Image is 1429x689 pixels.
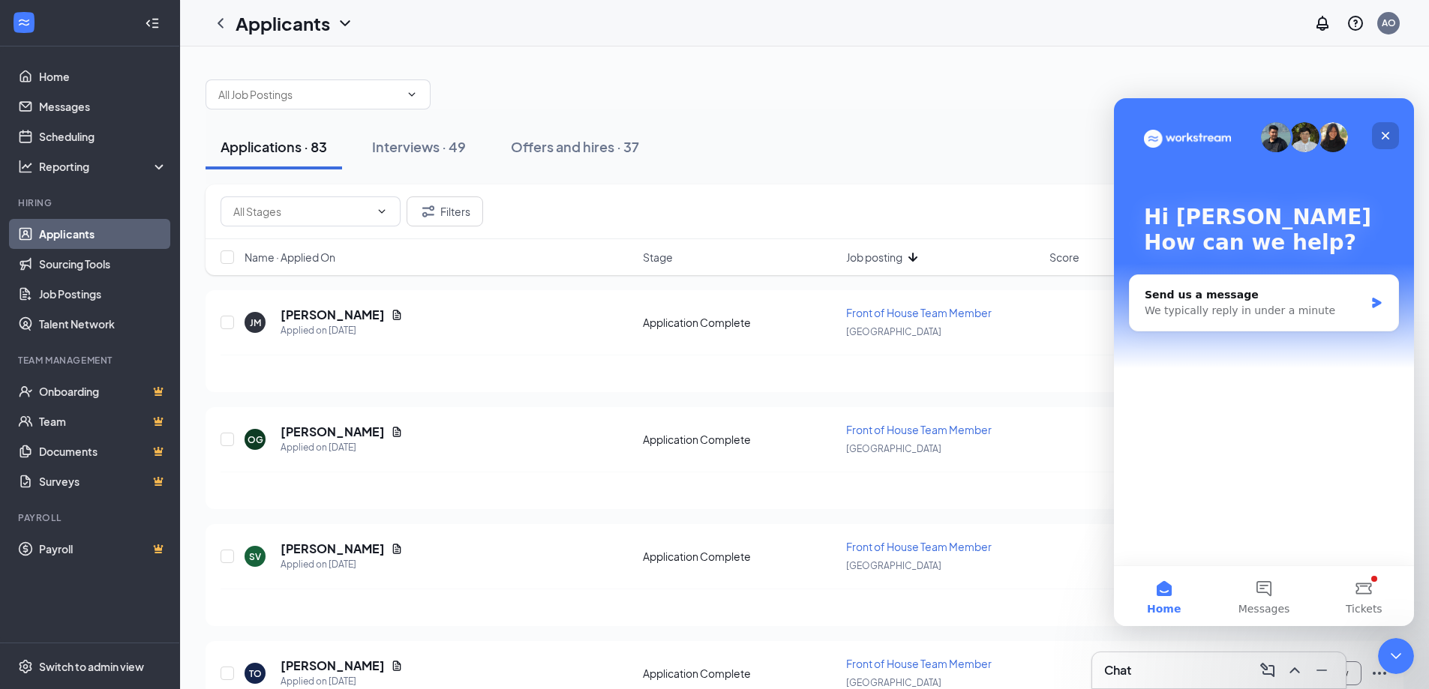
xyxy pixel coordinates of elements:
[376,205,388,217] svg: ChevronDown
[846,560,941,571] span: [GEOGRAPHIC_DATA]
[281,541,385,557] h5: [PERSON_NAME]
[281,307,385,323] h5: [PERSON_NAME]
[391,660,403,672] svg: Document
[1310,658,1334,682] button: Minimize
[212,14,230,32] svg: ChevronLeft
[846,250,902,265] span: Job posting
[236,10,330,36] h1: Applicants
[145,16,160,31] svg: Collapse
[1382,16,1396,29] div: AO
[1283,658,1307,682] button: ChevronUp
[39,159,168,174] div: Reporting
[406,88,418,100] svg: ChevronDown
[39,659,144,674] div: Switch to admin view
[39,466,167,496] a: SurveysCrown
[39,309,167,339] a: Talent Network
[281,440,403,455] div: Applied on [DATE]
[511,137,639,156] div: Offers and hires · 37
[1256,658,1280,682] button: ComposeMessage
[248,433,263,446] div: OG
[846,443,941,454] span: [GEOGRAPHIC_DATA]
[643,432,837,447] div: Application Complete
[39,219,167,249] a: Applicants
[39,91,167,121] a: Messages
[281,674,403,689] div: Applied on [DATE]
[39,406,167,436] a: TeamCrown
[39,121,167,151] a: Scheduling
[1104,662,1131,679] h3: Chat
[281,557,403,572] div: Applied on [DATE]
[281,323,403,338] div: Applied on [DATE]
[233,203,370,220] input: All Stages
[39,279,167,309] a: Job Postings
[1313,14,1331,32] svg: Notifications
[39,534,167,564] a: PayrollCrown
[643,250,673,265] span: Stage
[18,159,33,174] svg: Analysis
[336,14,354,32] svg: ChevronDown
[18,196,164,209] div: Hiring
[846,657,992,670] span: Front of House Team Member
[846,306,992,319] span: Front of House Team Member
[372,137,466,156] div: Interviews · 49
[39,61,167,91] a: Home
[281,658,385,674] h5: [PERSON_NAME]
[846,540,992,553] span: Front of House Team Member
[1114,98,1414,626] iframe: Intercom live chat
[18,511,164,524] div: Payroll
[281,424,385,440] h5: [PERSON_NAME]
[846,423,992,436] span: Front of House Team Member
[249,550,261,563] div: SV
[643,549,837,564] div: Application Complete
[1370,664,1388,682] svg: Ellipses
[1378,638,1414,674] iframe: Intercom live chat
[1313,661,1331,679] svg: Minimize
[250,316,261,329] div: JM
[245,250,335,265] span: Name · Applied On
[643,666,837,681] div: Application Complete
[643,315,837,330] div: Application Complete
[1049,250,1079,265] span: Score
[39,376,167,406] a: OnboardingCrown
[39,436,167,466] a: DocumentsCrown
[1346,14,1364,32] svg: QuestionInfo
[419,202,437,220] svg: Filter
[391,543,403,555] svg: Document
[1259,661,1277,679] svg: ComposeMessage
[1286,661,1304,679] svg: ChevronUp
[846,326,941,337] span: [GEOGRAPHIC_DATA]
[221,137,327,156] div: Applications · 83
[391,309,403,321] svg: Document
[391,426,403,438] svg: Document
[39,249,167,279] a: Sourcing Tools
[407,196,483,226] button: Filter Filters
[846,677,941,688] span: [GEOGRAPHIC_DATA]
[17,15,32,30] svg: WorkstreamLogo
[218,86,400,103] input: All Job Postings
[904,248,922,266] svg: ArrowDown
[249,667,262,680] div: TO
[18,659,33,674] svg: Settings
[18,354,164,367] div: Team Management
